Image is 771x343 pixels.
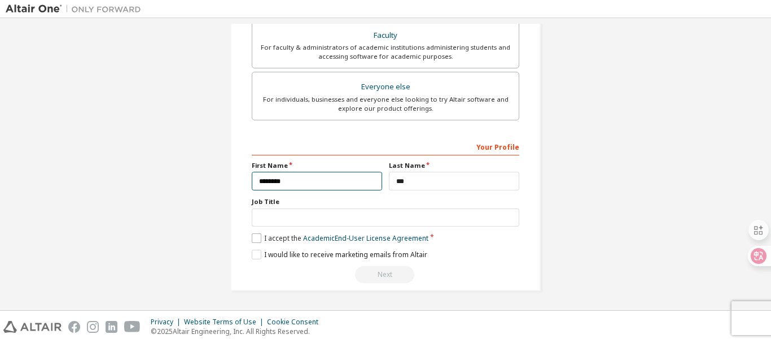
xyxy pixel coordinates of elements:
div: Website Terms of Use [184,318,267,327]
img: linkedin.svg [106,321,117,333]
div: Everyone else [259,79,512,95]
div: For individuals, businesses and everyone else looking to try Altair software and explore our prod... [259,95,512,113]
div: Cookie Consent [267,318,325,327]
img: facebook.svg [68,321,80,333]
img: instagram.svg [87,321,99,333]
p: © 2025 Altair Engineering, Inc. All Rights Reserved. [151,327,325,336]
label: I accept the [252,233,428,243]
label: Job Title [252,197,519,206]
div: Faculty [259,28,512,44]
div: Read and acccept EULA to continue [252,266,519,283]
label: I would like to receive marketing emails from Altair [252,250,427,259]
label: First Name [252,161,382,170]
img: youtube.svg [124,321,141,333]
img: altair_logo.svg [3,321,62,333]
label: Last Name [389,161,519,170]
a: Academic End-User License Agreement [303,233,428,243]
div: For faculty & administrators of academic institutions administering students and accessing softwa... [259,43,512,61]
div: Privacy [151,318,184,327]
div: Your Profile [252,137,519,155]
img: Altair One [6,3,147,15]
